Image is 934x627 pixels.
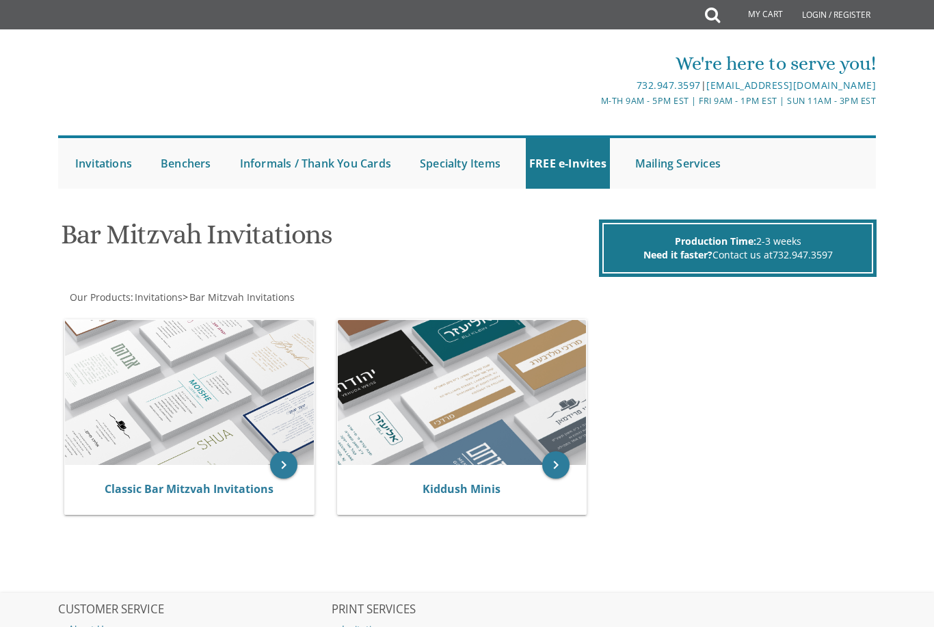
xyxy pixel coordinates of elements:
[105,481,273,496] a: Classic Bar Mitzvah Invitations
[58,291,467,304] div: :
[338,320,587,465] img: Kiddush Minis
[189,291,295,304] span: Bar Mitzvah Invitations
[643,248,712,261] span: Need it faster?
[133,291,183,304] a: Invitations
[65,320,314,466] img: Classic Bar Mitzvah Invitations
[773,248,833,261] a: 732.947.3597
[58,603,330,617] h2: CUSTOMER SERVICE
[61,219,596,260] h1: Bar Mitzvah Invitations
[183,291,295,304] span: >
[68,291,131,304] a: Our Products
[270,451,297,479] a: keyboard_arrow_right
[72,138,135,189] a: Invitations
[602,223,873,274] div: 2-3 weeks Contact us at
[332,603,603,617] h2: PRINT SERVICES
[719,1,792,29] a: My Cart
[188,291,295,304] a: Bar Mitzvah Invitations
[706,79,876,92] a: [EMAIL_ADDRESS][DOMAIN_NAME]
[135,291,183,304] span: Invitations
[237,138,395,189] a: Informals / Thank You Cards
[526,138,610,189] a: FREE e-Invites
[157,138,215,189] a: Benchers
[332,94,877,108] div: M-Th 9am - 5pm EST | Fri 9am - 1pm EST | Sun 11am - 3pm EST
[423,481,501,496] a: Kiddush Minis
[416,138,504,189] a: Specialty Items
[332,77,877,94] div: |
[675,235,756,248] span: Production Time:
[637,79,701,92] a: 732.947.3597
[542,451,570,479] a: keyboard_arrow_right
[632,138,724,189] a: Mailing Services
[332,50,877,77] div: We're here to serve you!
